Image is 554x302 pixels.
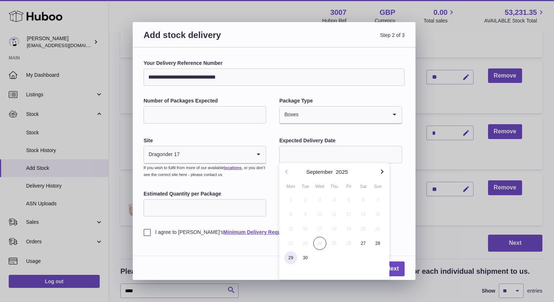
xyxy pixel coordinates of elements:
span: 26 [342,237,355,250]
label: Your Delivery Reference Number [144,60,405,67]
span: 25 [328,237,341,250]
button: September [306,169,333,175]
label: Expected Delivery Date [279,137,402,144]
div: Thu [327,183,342,190]
button: 28 [371,236,385,251]
div: Sun [371,183,385,190]
button: 6 [356,193,371,207]
span: 8 [284,208,297,221]
button: 20 [356,222,371,236]
span: 7 [371,193,384,206]
span: 24 [313,237,326,250]
button: 18 [327,222,342,236]
span: 19 [342,222,355,235]
button: 30 [298,251,313,265]
span: 2 [299,193,312,206]
div: Search for option [280,106,401,124]
input: Search for option [180,146,252,163]
span: 6 [357,193,370,206]
button: 2025 [336,169,348,175]
button: 2 [298,193,313,207]
button: 26 [342,236,356,251]
button: 7 [371,193,385,207]
label: I agree to [PERSON_NAME]'s [144,229,405,236]
div: Sat [356,183,371,190]
label: Number of Packages Expected [144,97,266,104]
button: 24 [313,236,327,251]
button: 19 [342,222,356,236]
span: 13 [357,208,370,221]
span: Dragonder 17 [144,146,180,163]
span: Step 2 of 3 [274,29,405,49]
span: 22 [284,237,297,250]
span: 14 [371,208,384,221]
span: 29 [284,251,297,264]
button: 4 [327,193,342,207]
div: Tue [298,183,313,190]
span: 10 [313,208,326,221]
div: Mon [284,183,298,190]
label: Site [144,137,266,144]
button: 22 [284,236,298,251]
button: 13 [356,207,371,222]
span: 21 [371,222,384,235]
span: 4 [328,193,341,206]
span: 1 [284,193,297,206]
a: locations [224,165,241,170]
button: 23 [298,236,313,251]
button: 21 [371,222,385,236]
button: 27 [356,236,371,251]
a: Minimum Delivery Requirements [223,229,302,235]
button: 25 [327,236,342,251]
a: Next [380,261,405,276]
input: Search for option [299,106,387,123]
span: 3 [313,193,326,206]
h3: Add stock delivery [144,29,274,49]
span: 30 [299,251,312,264]
div: Fri [342,183,356,190]
button: 3 [313,193,327,207]
button: 8 [284,207,298,222]
button: 29 [284,251,298,265]
button: 1 [284,193,298,207]
span: 23 [299,237,312,250]
span: 27 [357,237,370,250]
button: 12 [342,207,356,222]
span: 9 [299,208,312,221]
button: 15 [284,222,298,236]
span: 16 [299,222,312,235]
button: 10 [313,207,327,222]
span: 20 [357,222,370,235]
span: Boxes [280,106,299,123]
span: 12 [342,208,355,221]
div: Wed [313,183,327,190]
span: 15 [284,222,297,235]
label: Package Type [279,97,402,104]
button: 16 [298,222,313,236]
small: If you wish to fulfil from more of our available , or you don’t see the correct site here - pleas... [144,165,265,177]
button: 11 [327,207,342,222]
span: 28 [371,237,384,250]
button: 14 [371,207,385,222]
button: 9 [298,207,313,222]
span: 17 [313,222,326,235]
button: 5 [342,193,356,207]
div: Search for option [144,146,266,164]
span: 18 [328,222,341,235]
span: 11 [328,208,341,221]
label: Estimated Quantity per Package [144,190,266,197]
span: 5 [342,193,355,206]
button: 17 [313,222,327,236]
